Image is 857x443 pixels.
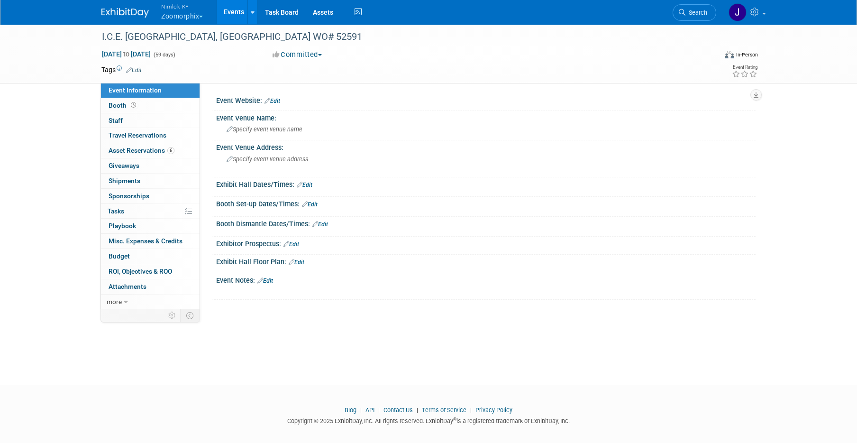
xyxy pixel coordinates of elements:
[685,9,707,16] span: Search
[109,117,123,124] span: Staff
[101,174,200,188] a: Shipments
[109,177,140,185] span: Shipments
[216,93,756,106] div: Event Website:
[422,406,466,414] a: Terms of Service
[216,177,756,190] div: Exhibit Hall Dates/Times:
[376,406,382,414] span: |
[101,113,200,128] a: Staff
[227,126,302,133] span: Specify event venue name
[164,309,181,322] td: Personalize Event Tab Strip
[109,268,172,275] span: ROI, Objectives & ROO
[101,128,200,143] a: Travel Reservations
[101,50,151,58] span: [DATE] [DATE]
[257,277,273,284] a: Edit
[264,98,280,104] a: Edit
[101,204,200,219] a: Tasks
[101,143,200,158] a: Asset Reservations6
[358,406,364,414] span: |
[126,67,142,74] a: Edit
[216,197,756,209] div: Booth Set-up Dates/Times:
[101,219,200,233] a: Playbook
[109,192,149,200] span: Sponsorships
[302,201,318,208] a: Edit
[227,156,308,163] span: Specify event venue address
[99,28,702,46] div: I.C.E. [GEOGRAPHIC_DATA], [GEOGRAPHIC_DATA] WO# 52591
[101,295,200,309] a: more
[109,283,146,290] span: Attachments
[345,406,356,414] a: Blog
[107,298,122,305] span: more
[216,140,756,152] div: Event Venue Address:
[725,51,734,58] img: Format-Inperson.png
[414,406,420,414] span: |
[289,259,304,266] a: Edit
[673,4,716,21] a: Search
[216,217,756,229] div: Booth Dismantle Dates/Times:
[283,241,299,248] a: Edit
[101,83,200,98] a: Event Information
[475,406,512,414] a: Privacy Policy
[109,131,166,139] span: Travel Reservations
[660,49,758,64] div: Event Format
[101,234,200,249] a: Misc. Expenses & Credits
[468,406,474,414] span: |
[109,162,139,169] span: Giveaways
[109,237,182,245] span: Misc. Expenses & Credits
[732,65,757,70] div: Event Rating
[101,98,200,113] a: Booth
[153,52,175,58] span: (59 days)
[109,147,174,154] span: Asset Reservations
[216,273,756,286] div: Event Notes:
[161,1,203,11] span: Nimlok KY
[109,252,130,260] span: Budget
[365,406,374,414] a: API
[453,417,456,422] sup: ®
[101,189,200,203] a: Sponsorships
[736,51,758,58] div: In-Person
[101,65,142,74] td: Tags
[108,207,124,215] span: Tasks
[216,237,756,249] div: Exhibitor Prospectus:
[383,406,413,414] a: Contact Us
[109,86,162,94] span: Event Information
[216,111,756,123] div: Event Venue Name:
[109,102,138,109] span: Booth
[129,102,138,109] span: Booth not reserved yet
[269,50,326,60] button: Committed
[167,147,174,154] span: 6
[101,8,149,18] img: ExhibitDay
[729,3,747,21] img: Jamie Dunn
[312,221,328,228] a: Edit
[181,309,200,322] td: Toggle Event Tabs
[122,50,131,58] span: to
[101,264,200,279] a: ROI, Objectives & ROO
[216,255,756,267] div: Exhibit Hall Floor Plan:
[297,182,312,188] a: Edit
[101,158,200,173] a: Giveaways
[101,249,200,264] a: Budget
[101,279,200,294] a: Attachments
[109,222,136,230] span: Playbook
